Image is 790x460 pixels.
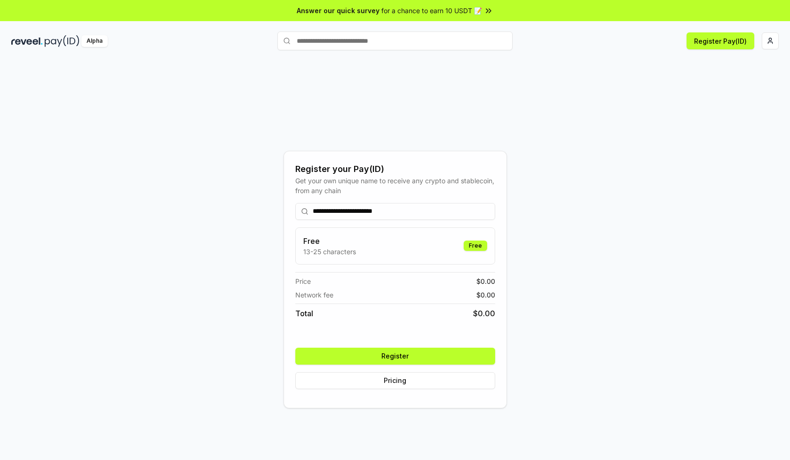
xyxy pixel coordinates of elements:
h3: Free [303,235,356,247]
span: $ 0.00 [473,308,495,319]
button: Pricing [295,372,495,389]
span: Answer our quick survey [297,6,379,16]
p: 13-25 characters [303,247,356,257]
button: Register Pay(ID) [687,32,754,49]
button: Register [295,348,495,365]
div: Get your own unique name to receive any crypto and stablecoin, from any chain [295,176,495,195]
span: Total [295,308,313,319]
div: Free [464,241,487,251]
img: reveel_dark [11,35,43,47]
img: pay_id [45,35,79,47]
span: $ 0.00 [476,276,495,286]
span: Network fee [295,290,333,300]
div: Register your Pay(ID) [295,163,495,176]
span: Price [295,276,311,286]
span: for a chance to earn 10 USDT 📝 [381,6,482,16]
div: Alpha [81,35,108,47]
span: $ 0.00 [476,290,495,300]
